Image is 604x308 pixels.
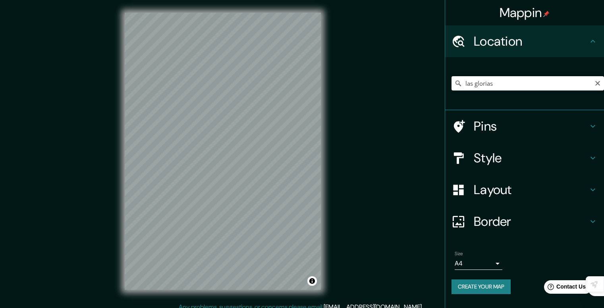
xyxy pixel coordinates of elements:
iframe: Help widget launcher [533,277,595,299]
button: Create your map [452,279,511,294]
div: Border [445,206,604,237]
input: Pick your city or area [452,76,604,90]
h4: Border [474,214,588,229]
label: Size [455,250,463,257]
div: A4 [455,257,502,270]
h4: Layout [474,182,588,198]
div: Location [445,25,604,57]
h4: Mappin [500,5,550,21]
h4: Pins [474,118,588,134]
img: pin-icon.png [543,11,550,17]
div: Layout [445,174,604,206]
h4: Location [474,33,588,49]
div: Style [445,142,604,174]
div: Pins [445,110,604,142]
h4: Style [474,150,588,166]
button: Clear [594,79,601,87]
canvas: Map [125,13,321,290]
button: Toggle attribution [307,276,317,286]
